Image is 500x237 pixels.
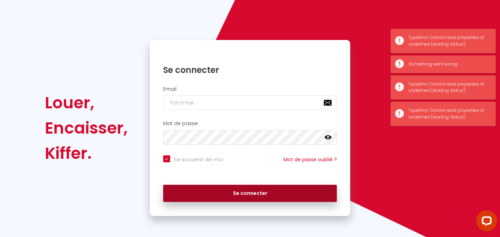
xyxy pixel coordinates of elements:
div: TypeError: Cannot read properties of undefined (reading 'status') [408,81,488,94]
iframe: LiveChat chat widget [471,208,500,237]
div: Encaisser, [45,115,128,141]
a: Mot de passe oublié ? [284,156,337,163]
div: Something went wrong [408,61,488,68]
div: TypeError: Cannot read properties of undefined (reading 'status') [408,34,488,48]
input: Ton Email [163,95,337,110]
h2: Mot de passe [163,121,337,127]
div: TypeError: Cannot read properties of undefined (reading 'status') [408,107,488,121]
div: Kiffer. [45,141,128,166]
div: Louer, [45,90,128,115]
h1: Se connecter [163,65,337,75]
h2: Email [163,86,337,92]
button: Se connecter [163,185,337,202]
